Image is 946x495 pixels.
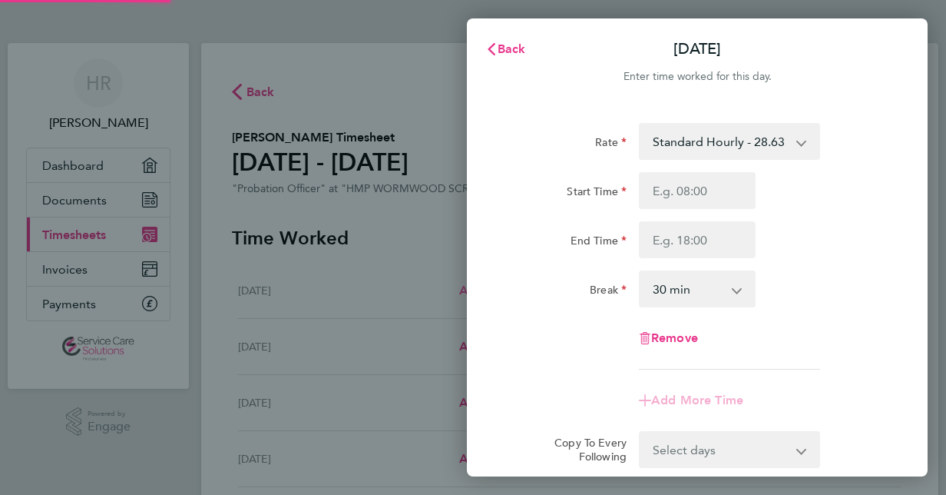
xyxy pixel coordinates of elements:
[498,42,526,56] span: Back
[639,332,698,344] button: Remove
[673,38,721,60] p: [DATE]
[595,135,627,154] label: Rate
[571,234,627,252] label: End Time
[467,68,928,86] div: Enter time worked for this day.
[470,34,541,65] button: Back
[567,184,627,203] label: Start Time
[639,172,756,209] input: E.g. 08:00
[639,221,756,258] input: E.g. 18:00
[651,331,698,345] span: Remove
[590,283,627,301] label: Break
[542,436,627,463] label: Copy To Every Following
